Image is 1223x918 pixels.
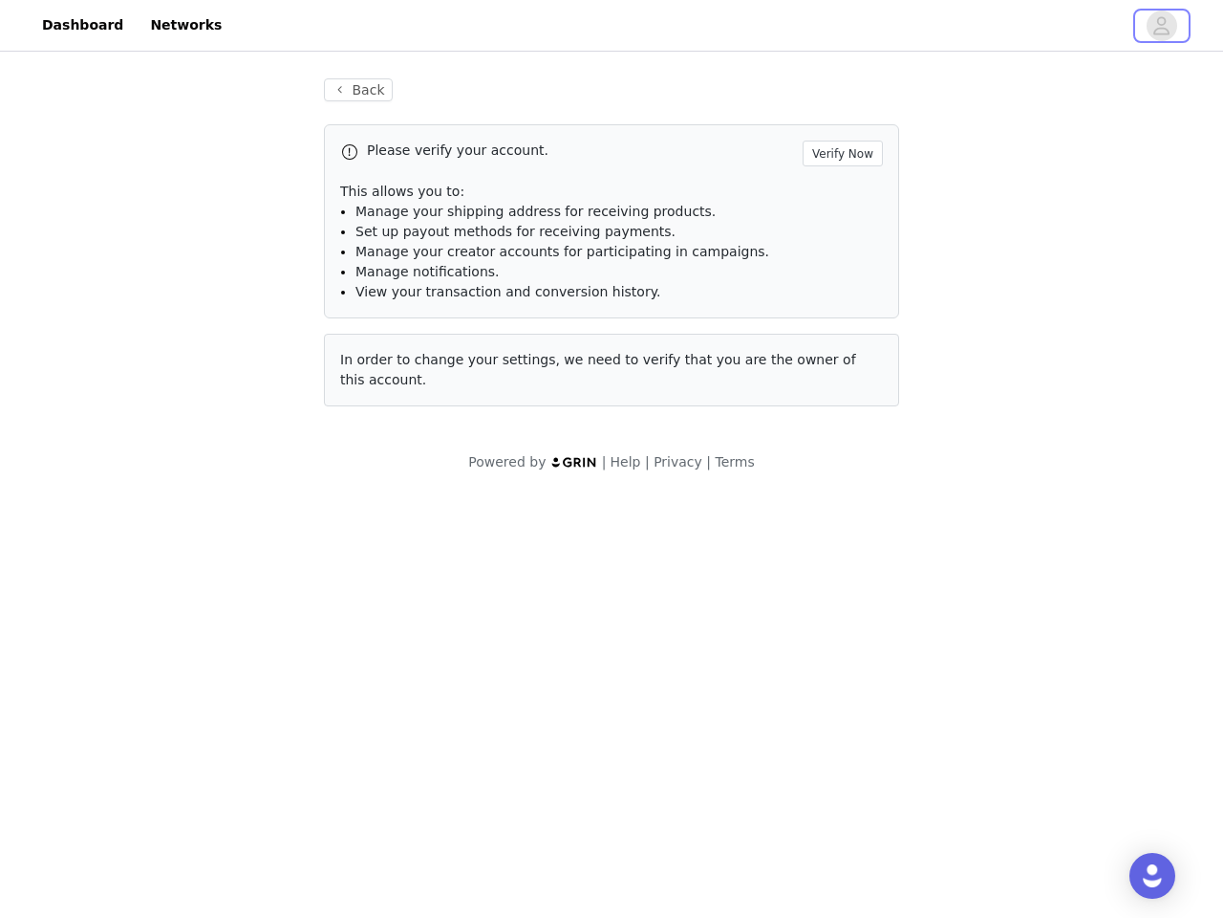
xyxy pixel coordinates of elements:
[340,352,856,387] span: In order to change your settings, we need to verify that you are the owner of this account.
[803,141,883,166] button: Verify Now
[324,78,393,101] button: Back
[31,4,135,47] a: Dashboard
[602,454,607,470] span: |
[355,284,660,299] span: View your transaction and conversion history.
[355,264,500,279] span: Manage notifications.
[1152,11,1170,41] div: avatar
[654,454,702,470] a: Privacy
[355,224,676,239] span: Set up payout methods for receiving payments.
[715,454,754,470] a: Terms
[340,182,883,202] p: This allows you to:
[706,454,711,470] span: |
[1129,853,1175,899] div: Open Intercom Messenger
[611,454,641,470] a: Help
[139,4,233,47] a: Networks
[468,454,546,470] span: Powered by
[355,244,769,259] span: Manage your creator accounts for participating in campaigns.
[355,204,716,219] span: Manage your shipping address for receiving products.
[645,454,650,470] span: |
[367,141,795,161] p: Please verify your account.
[550,456,598,469] img: logo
